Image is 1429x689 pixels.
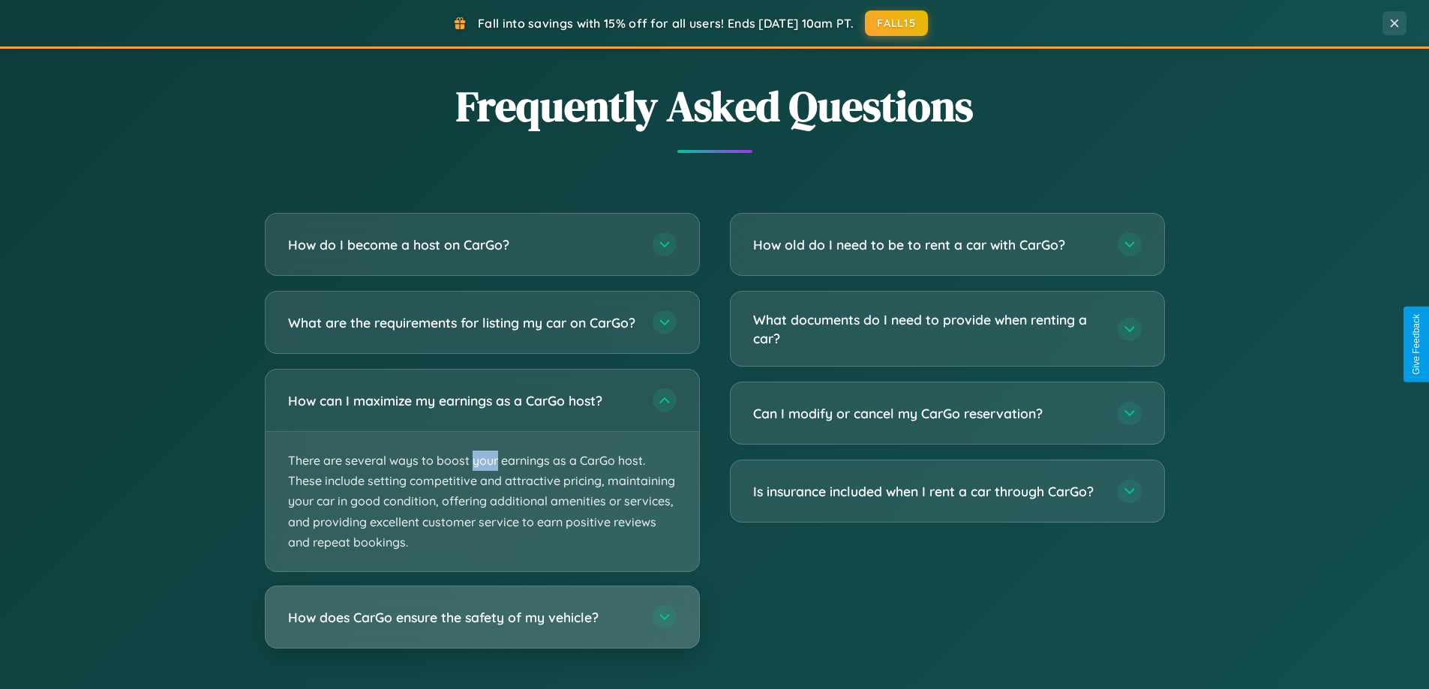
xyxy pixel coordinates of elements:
[753,482,1103,501] h3: Is insurance included when I rent a car through CarGo?
[288,391,638,410] h3: How can I maximize my earnings as a CarGo host?
[1411,314,1421,375] div: Give Feedback
[288,235,638,254] h3: How do I become a host on CarGo?
[753,310,1103,347] h3: What documents do I need to provide when renting a car?
[478,16,854,31] span: Fall into savings with 15% off for all users! Ends [DATE] 10am PT.
[265,77,1165,135] h2: Frequently Asked Questions
[753,404,1103,423] h3: Can I modify or cancel my CarGo reservation?
[288,608,638,627] h3: How does CarGo ensure the safety of my vehicle?
[288,313,638,332] h3: What are the requirements for listing my car on CarGo?
[266,432,699,571] p: There are several ways to boost your earnings as a CarGo host. These include setting competitive ...
[753,235,1103,254] h3: How old do I need to be to rent a car with CarGo?
[865,10,928,36] button: FALL15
